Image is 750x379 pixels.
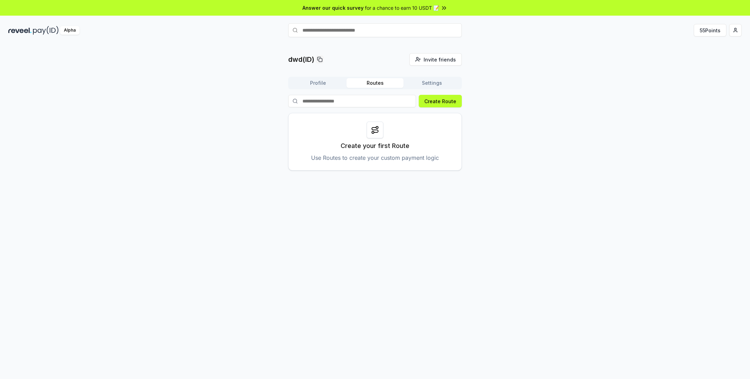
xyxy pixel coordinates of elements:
button: Profile [290,78,347,88]
p: Create your first Route [341,141,409,151]
div: Alpha [60,26,80,35]
p: dwd(ID) [288,55,314,64]
button: 55Points [694,24,726,36]
button: Create Route [419,95,462,107]
img: reveel_dark [8,26,32,35]
p: Use Routes to create your custom payment logic [311,154,439,162]
span: for a chance to earn 10 USDT 📝 [365,4,439,11]
span: Answer our quick survey [302,4,364,11]
span: Invite friends [424,56,456,63]
button: Settings [403,78,460,88]
img: pay_id [33,26,59,35]
button: Invite friends [409,53,462,66]
button: Routes [347,78,403,88]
